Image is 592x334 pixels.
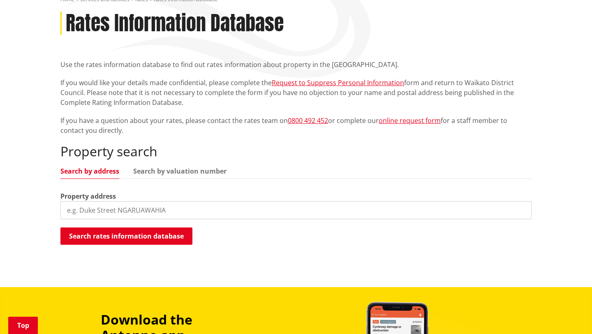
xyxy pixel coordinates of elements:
a: Request to Suppress Personal Information [272,78,404,87]
p: If you would like your details made confidential, please complete the form and return to Waikato ... [60,78,532,107]
input: e.g. Duke Street NGARUAWAHIA [60,201,532,219]
a: Search by valuation number [133,168,227,174]
h2: Property search [60,144,532,159]
p: Use the rates information database to find out rates information about property in the [GEOGRAPHI... [60,60,532,70]
button: Search rates information database [60,227,192,245]
a: online request form [379,116,441,125]
a: Search by address [60,168,119,174]
a: 0800 492 452 [288,116,328,125]
p: If you have a question about your rates, please contact the rates team on or complete our for a s... [60,116,532,135]
label: Property address [60,191,116,201]
a: Top [8,317,38,334]
h1: Rates Information Database [66,12,284,35]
